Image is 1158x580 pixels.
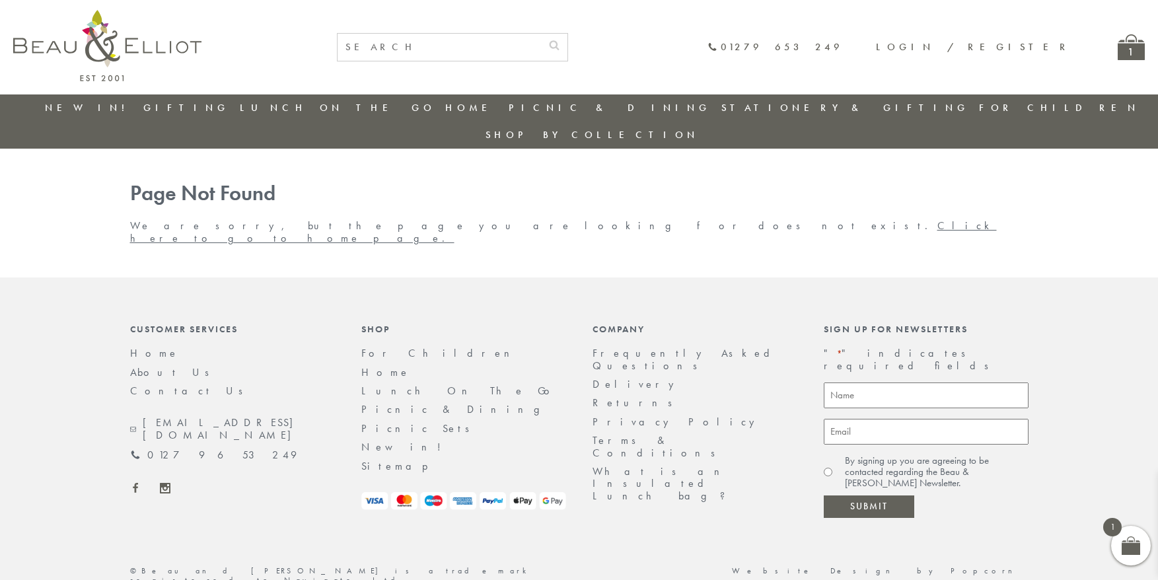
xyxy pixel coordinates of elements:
[593,464,736,503] a: What is an Insulated Lunch bag?
[13,10,201,81] img: logo
[130,324,335,334] div: Customer Services
[707,42,843,53] a: 01279 653 249
[130,365,218,379] a: About Us
[361,384,558,398] a: Lunch On The Go
[143,101,229,114] a: Gifting
[361,440,451,454] a: New in!
[845,455,1029,489] label: By signing up you are agreeing to be contacted regarding the Beau & [PERSON_NAME] Newsletter.
[593,377,681,391] a: Delivery
[824,324,1029,334] div: Sign up for newsletters
[824,382,1029,408] input: Name
[509,101,711,114] a: Picnic & Dining
[130,417,335,441] a: [EMAIL_ADDRESS][DOMAIN_NAME]
[45,101,133,114] a: New in!
[361,365,410,379] a: Home
[117,182,1042,244] div: We are sorry, but the page you are looking for does not exist.
[361,402,553,416] a: Picnic & Dining
[824,419,1029,445] input: Email
[130,384,252,398] a: Contact Us
[732,565,1029,576] a: Website Design by Popcorn
[361,324,566,334] div: Shop
[130,219,997,244] a: Click here to go to home page.
[1118,34,1145,60] a: 1
[824,347,1029,372] p: " " indicates required fields
[240,101,435,114] a: Lunch On The Go
[486,128,699,141] a: Shop by collection
[361,346,520,360] a: For Children
[593,324,797,334] div: Company
[593,396,681,410] a: Returns
[361,492,566,510] img: payment-logos.png
[876,40,1071,54] a: Login / Register
[130,449,297,461] a: 01279 653 249
[824,495,914,518] input: Submit
[593,346,778,372] a: Frequently Asked Questions
[130,346,179,360] a: Home
[361,421,478,435] a: Picnic Sets
[593,433,724,459] a: Terms & Conditions
[130,182,1029,206] h1: Page Not Found
[721,101,969,114] a: Stationery & Gifting
[361,459,446,473] a: Sitemap
[338,34,541,61] input: SEARCH
[593,415,762,429] a: Privacy Policy
[979,101,1140,114] a: For Children
[445,101,498,114] a: Home
[1103,518,1122,536] span: 1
